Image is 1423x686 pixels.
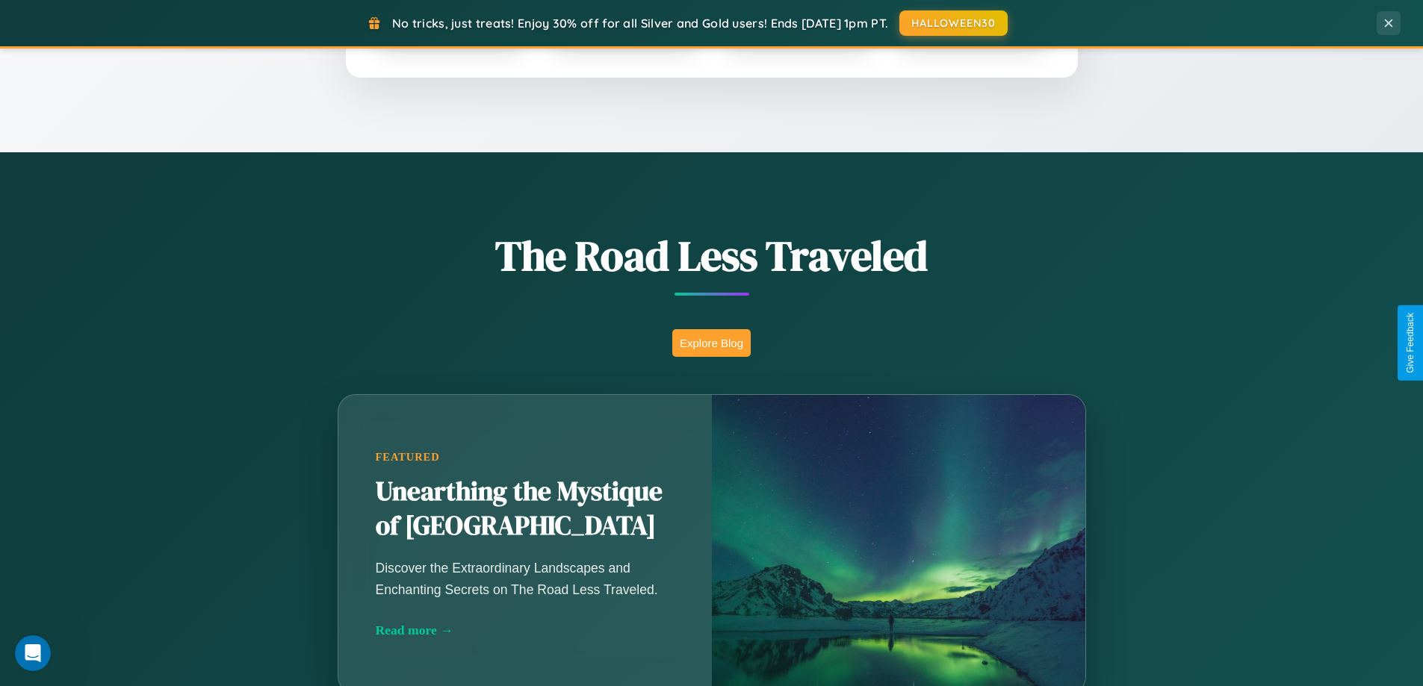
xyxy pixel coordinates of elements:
div: Featured [376,451,675,464]
button: Explore Blog [672,329,751,357]
span: No tricks, just treats! Enjoy 30% off for all Silver and Gold users! Ends [DATE] 1pm PT. [392,16,888,31]
p: Discover the Extraordinary Landscapes and Enchanting Secrets on The Road Less Traveled. [376,558,675,599]
h1: The Road Less Traveled [264,227,1160,284]
iframe: Intercom live chat [15,635,51,671]
div: Read more → [376,623,675,638]
button: HALLOWEEN30 [899,10,1008,36]
h2: Unearthing the Mystique of [GEOGRAPHIC_DATA] [376,475,675,543]
div: Give Feedback [1405,313,1416,373]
